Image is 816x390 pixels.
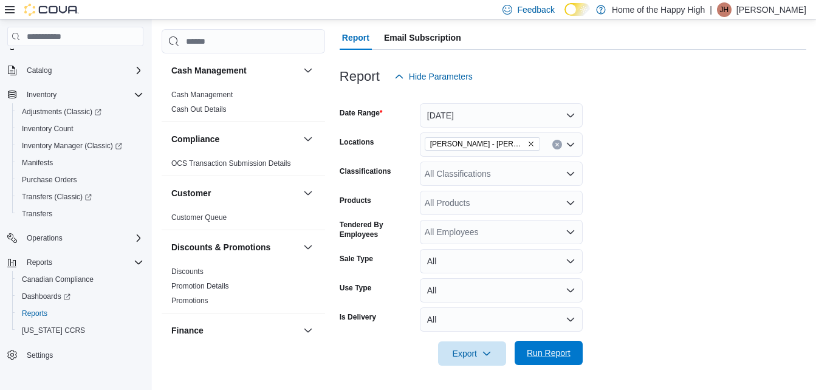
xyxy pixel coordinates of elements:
button: All [420,249,583,273]
span: Purchase Orders [22,175,77,185]
a: Inventory Count [17,121,78,136]
a: Adjustments (Classic) [12,103,148,120]
span: [US_STATE] CCRS [22,326,85,335]
a: Canadian Compliance [17,272,98,287]
button: Cash Management [301,63,315,78]
a: Dashboards [12,288,148,305]
span: Manifests [17,156,143,170]
button: Manifests [12,154,148,171]
button: Operations [2,230,148,247]
div: Jasper Holtslander [717,2,732,17]
span: Canadian Compliance [17,272,143,287]
a: Purchase Orders [17,173,82,187]
a: Discounts [171,267,204,276]
span: Export [445,341,499,366]
button: Open list of options [566,198,575,208]
button: Inventory [22,87,61,102]
button: Operations [22,231,67,245]
input: Dark Mode [564,3,590,16]
div: Compliance [162,156,325,176]
a: Customer Queue [171,213,227,222]
a: Promotions [171,296,208,305]
button: [DATE] [420,103,583,128]
button: Canadian Compliance [12,271,148,288]
span: [PERSON_NAME] - [PERSON_NAME] - The Joint [430,138,525,150]
span: Catalog [22,63,143,78]
span: JH [720,2,729,17]
p: Home of the Happy High [612,2,705,17]
h3: Finance [171,324,204,337]
a: Dashboards [17,289,75,304]
button: Transfers [12,205,148,222]
button: Settings [2,346,148,364]
a: Transfers [17,207,57,221]
span: Reports [22,309,47,318]
label: Use Type [340,283,371,293]
button: Reports [2,254,148,271]
h3: Customer [171,187,211,199]
button: Discounts & Promotions [301,240,315,255]
span: Transfers (Classic) [22,192,92,202]
span: Reports [22,255,143,270]
span: Inventory Count [22,124,74,134]
a: Manifests [17,156,58,170]
a: Cash Management [171,91,233,99]
div: Customer [162,210,325,230]
span: Inventory [27,90,57,100]
button: Clear input [552,140,562,149]
a: Inventory Manager (Classic) [12,137,148,154]
button: Inventory [2,86,148,103]
span: Settings [22,347,143,363]
button: Catalog [2,62,148,79]
p: | [710,2,712,17]
button: All [420,278,583,303]
span: Promotions [171,296,208,306]
span: Inventory Manager (Classic) [22,141,122,151]
span: Cash Management [171,90,233,100]
label: Sale Type [340,254,373,264]
a: Inventory Manager (Classic) [17,139,127,153]
button: All [420,307,583,332]
span: Inventory [22,87,143,102]
label: Tendered By Employees [340,220,415,239]
button: Reports [22,255,57,270]
span: Transfers [22,209,52,219]
span: OCS Transaction Submission Details [171,159,291,168]
button: Catalog [22,63,57,78]
span: Purchase Orders [17,173,143,187]
span: Operations [27,233,63,243]
span: Canadian Compliance [22,275,94,284]
h3: Cash Management [171,64,247,77]
label: Locations [340,137,374,147]
span: Washington CCRS [17,323,143,338]
p: [PERSON_NAME] [736,2,806,17]
span: Transfers [17,207,143,221]
button: Open list of options [566,227,575,237]
span: Feedback [517,4,554,16]
button: Finance [301,323,315,338]
span: Hide Parameters [409,70,473,83]
button: Open list of options [566,140,575,149]
span: Report [342,26,369,50]
button: Hide Parameters [389,64,478,89]
a: Settings [22,348,58,363]
button: Finance [171,324,298,337]
span: Catalog [27,66,52,75]
img: Cova [24,4,79,16]
span: Settings [27,351,53,360]
button: Run Report [515,341,583,365]
span: Run Report [527,347,571,359]
button: Reports [12,305,148,322]
h3: Compliance [171,133,219,145]
span: Inventory Manager (Classic) [17,139,143,153]
button: [US_STATE] CCRS [12,322,148,339]
button: Remove Regina - Massey - The Joint from selection in this group [527,140,535,148]
h3: Discounts & Promotions [171,241,270,253]
span: Reports [27,258,52,267]
span: Email Subscription [384,26,461,50]
label: Is Delivery [340,312,376,322]
button: Customer [171,187,298,199]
